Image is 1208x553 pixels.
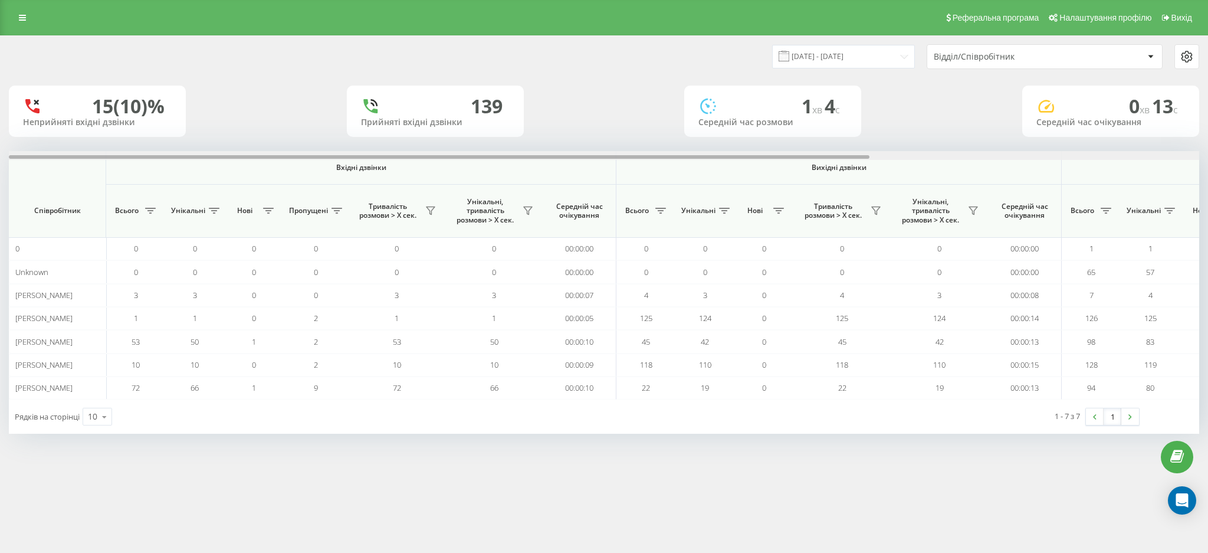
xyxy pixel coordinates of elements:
span: 22 [838,382,846,393]
span: 10 [490,359,498,370]
span: хв [812,103,825,116]
span: 0 [840,267,844,277]
span: 126 [1085,313,1098,323]
span: 4 [825,93,840,119]
span: 9 [314,382,318,393]
span: Нові [230,206,260,215]
span: 10 [132,359,140,370]
span: 65 [1087,267,1095,277]
span: 2 [314,313,318,323]
span: 125 [836,313,848,323]
span: 1 [252,382,256,393]
td: 00:00:00 [543,237,616,260]
td: 00:00:05 [543,307,616,330]
span: 4 [840,290,844,300]
span: 0 [762,243,766,254]
div: Прийняті вхідні дзвінки [361,117,510,127]
span: 19 [935,382,944,393]
span: 3 [134,290,138,300]
span: 118 [640,359,652,370]
span: [PERSON_NAME] [15,382,73,393]
span: 0 [193,267,197,277]
span: Унікальні, тривалість розмови > Х сек. [451,197,519,225]
span: 4 [644,290,648,300]
span: 3 [395,290,399,300]
a: 1 [1104,408,1121,425]
span: 50 [490,336,498,347]
span: хв [1140,103,1152,116]
div: 1 - 7 з 7 [1055,410,1080,422]
span: 124 [933,313,946,323]
span: 1 [1089,243,1094,254]
span: 0 [1129,93,1152,119]
span: 1 [492,313,496,323]
span: 13 [1152,93,1178,119]
span: 53 [393,336,401,347]
span: 0 [395,267,399,277]
span: [PERSON_NAME] [15,313,73,323]
span: Тривалість розмови > Х сек. [799,202,867,220]
div: 15 (10)% [92,95,165,117]
span: 72 [132,382,140,393]
span: 0 [15,243,19,254]
span: Нові [740,206,770,215]
span: 0 [193,243,197,254]
td: 00:00:08 [988,284,1062,307]
span: 2 [314,359,318,370]
span: 0 [644,267,648,277]
span: 125 [1144,313,1157,323]
span: 0 [134,243,138,254]
span: [PERSON_NAME] [15,290,73,300]
span: 98 [1087,336,1095,347]
td: 00:00:10 [543,330,616,353]
span: 0 [840,243,844,254]
span: Унікальні [681,206,715,215]
div: Середній час очікування [1036,117,1185,127]
span: 80 [1146,382,1154,393]
span: 0 [762,267,766,277]
span: Налаштування профілю [1059,13,1151,22]
span: Середній час очікування [997,202,1052,220]
span: 0 [762,336,766,347]
span: 128 [1085,359,1098,370]
td: 00:00:15 [988,354,1062,377]
span: 0 [314,267,318,277]
span: 7 [1089,290,1094,300]
span: 0 [252,243,256,254]
span: 10 [191,359,199,370]
span: 3 [193,290,197,300]
td: 00:00:10 [543,377,616,400]
span: Співробітник [19,206,96,215]
span: 3 [492,290,496,300]
span: 53 [132,336,140,347]
td: 00:00:14 [988,307,1062,330]
span: 124 [699,313,711,323]
span: 45 [642,336,650,347]
span: 2 [314,336,318,347]
span: 0 [703,267,707,277]
span: 1 [395,313,399,323]
span: 0 [492,267,496,277]
td: 00:00:13 [988,377,1062,400]
span: 0 [134,267,138,277]
span: 0 [252,359,256,370]
span: 57 [1146,267,1154,277]
span: 0 [644,243,648,254]
td: 00:00:00 [988,260,1062,283]
span: 0 [762,359,766,370]
span: 1 [1148,243,1153,254]
span: 0 [252,267,256,277]
span: Вихідні дзвінки [644,163,1034,172]
span: 66 [191,382,199,393]
span: 0 [762,290,766,300]
span: 10 [393,359,401,370]
span: Середній час очікування [552,202,607,220]
span: 42 [935,336,944,347]
span: 110 [933,359,946,370]
span: 0 [314,290,318,300]
span: 1 [802,93,825,119]
span: 3 [703,290,707,300]
span: Всього [1068,206,1097,215]
span: 110 [699,359,711,370]
span: [PERSON_NAME] [15,336,73,347]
